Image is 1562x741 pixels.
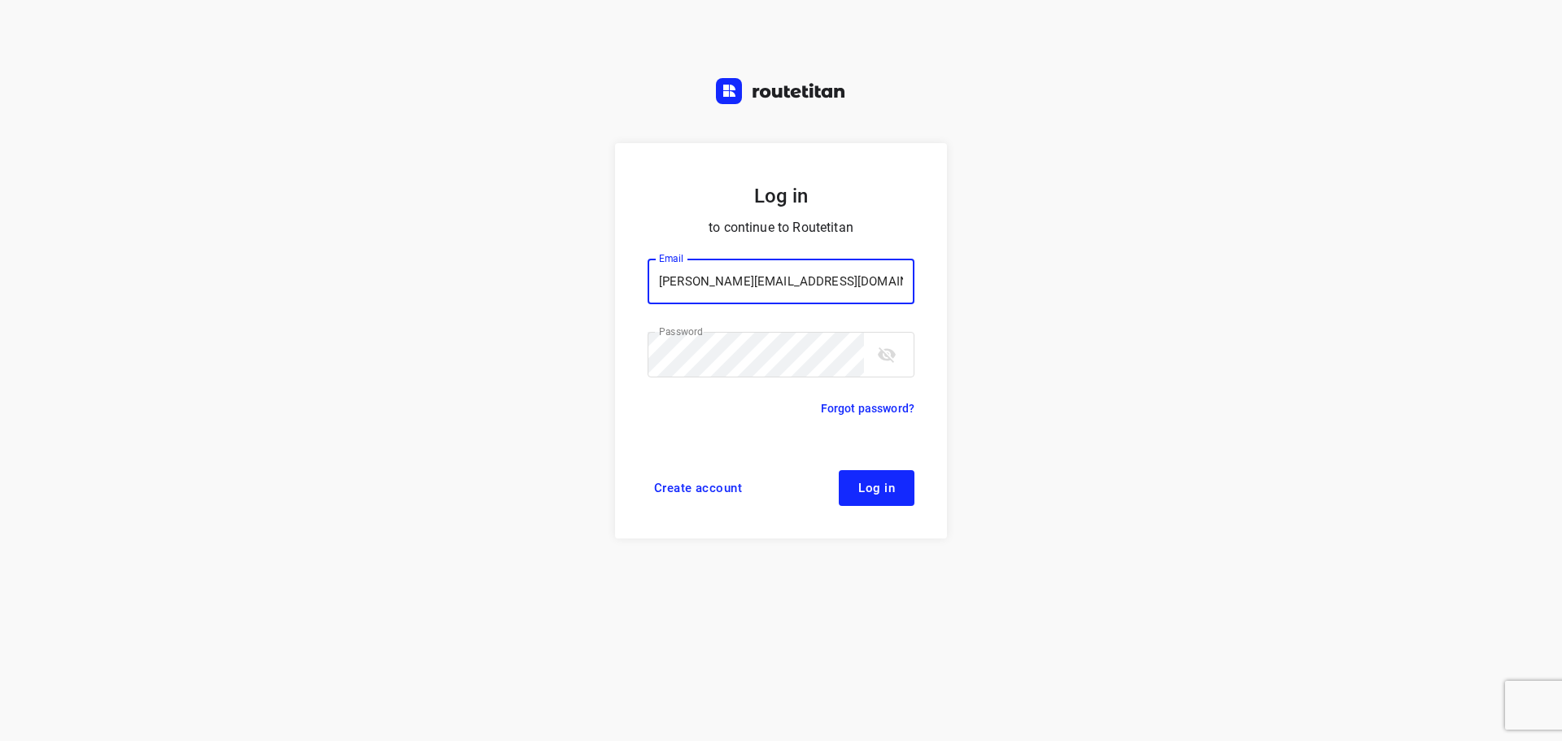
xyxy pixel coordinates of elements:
button: Log in [839,470,914,506]
a: Create account [648,470,748,506]
h5: Log in [648,182,914,210]
img: Routetitan [716,78,846,104]
a: Forgot password? [821,399,914,418]
a: Routetitan [716,78,846,108]
span: Create account [654,482,742,495]
p: to continue to Routetitan [648,216,914,239]
button: toggle password visibility [870,338,903,371]
span: Log in [858,482,895,495]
